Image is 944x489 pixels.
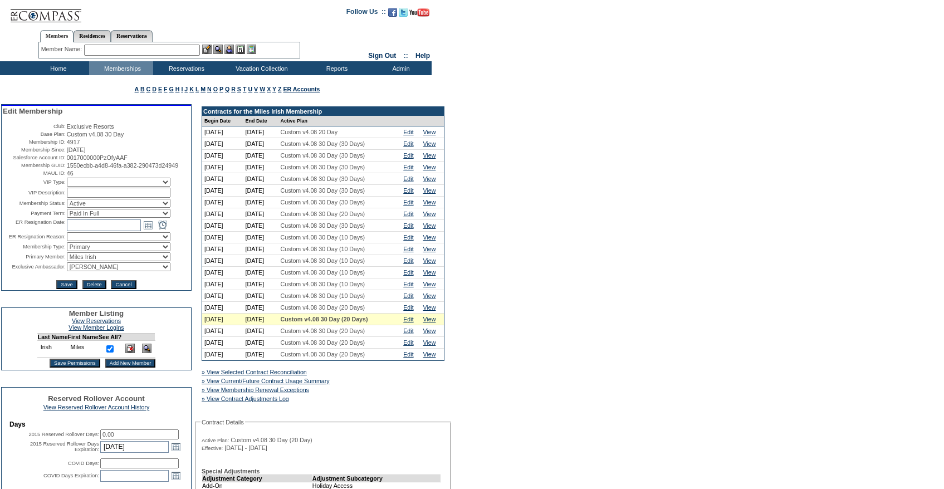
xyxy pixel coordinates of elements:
[213,45,223,54] img: View
[68,334,99,341] td: First Name
[283,86,320,92] a: ER Accounts
[224,444,267,451] span: [DATE] - [DATE]
[202,185,243,197] td: [DATE]
[281,222,365,229] span: Custom v4.08 30 Day (30 Days)
[3,123,66,130] td: Club:
[281,269,365,276] span: Custom v4.08 30 Day (10 Days)
[50,359,100,368] input: Save Permissions
[68,461,99,466] label: COVID Days:
[99,334,122,341] td: See All?
[74,30,111,42] a: Residences
[267,86,271,92] a: X
[181,86,183,92] a: I
[202,162,243,173] td: [DATE]
[304,61,368,75] td: Reports
[3,219,66,231] td: ER Resignation Date:
[3,188,66,198] td: VIP Description:
[403,140,413,147] a: Edit
[403,211,413,217] a: Edit
[243,314,278,325] td: [DATE]
[281,316,368,322] span: Custom v4.08 30 Day (20 Days)
[423,257,436,264] a: View
[202,232,243,243] td: [DATE]
[25,61,89,75] td: Home
[281,304,365,311] span: Custom v4.08 30 Day (20 Days)
[281,234,365,241] span: Custom v4.08 30 Day (10 Days)
[423,234,436,241] a: View
[312,482,441,489] td: Holiday Access
[43,404,150,410] a: View Reserved Rollover Account History
[3,146,66,153] td: Membership Since:
[30,441,99,452] label: 2015 Reserved Rollover Days Expiration:
[142,219,154,231] a: Open the calendar popup.
[3,209,66,218] td: Payment Term:
[243,208,278,220] td: [DATE]
[175,86,180,92] a: H
[140,86,145,92] a: B
[231,437,312,443] span: Custom v4.08 30 Day (20 Day)
[156,219,169,231] a: Open the time view popup.
[200,86,206,92] a: M
[403,304,413,311] a: Edit
[399,11,408,18] a: Follow us on Twitter
[243,267,278,278] td: [DATE]
[281,129,338,135] span: Custom v4.08 20 Day
[403,281,413,287] a: Edit
[281,140,365,147] span: Custom v4.08 30 Day (30 Days)
[41,45,84,54] div: Member Name:
[3,139,66,145] td: Membership ID:
[403,327,413,334] a: Edit
[388,8,397,17] img: Become our fan on Facebook
[278,86,282,92] a: Z
[202,369,307,375] a: » View Selected Contract Reconciliation
[3,107,62,115] span: Edit Membership
[403,316,413,322] a: Edit
[37,334,67,341] td: Last Name
[56,280,77,289] input: Save
[202,267,243,278] td: [DATE]
[224,45,234,54] img: Impersonate
[37,341,67,358] td: Irish
[69,309,124,317] span: Member Listing
[281,164,365,170] span: Custom v4.08 30 Day (30 Days)
[69,324,124,331] a: View Member Logins
[403,152,413,159] a: Edit
[202,475,312,482] td: Adjustment Category
[260,86,265,92] a: W
[281,175,365,182] span: Custom v4.08 30 Day (30 Days)
[153,61,217,75] td: Reservations
[202,126,243,138] td: [DATE]
[403,257,413,264] a: Edit
[202,173,243,185] td: [DATE]
[243,278,278,290] td: [DATE]
[72,317,121,324] a: View Reservations
[164,86,168,92] a: F
[243,232,278,243] td: [DATE]
[409,11,429,18] a: Subscribe to our YouTube Channel
[403,222,413,229] a: Edit
[423,351,436,358] a: View
[202,437,229,444] span: Active Plan:
[184,86,188,92] a: J
[202,116,243,126] td: Begin Date
[243,150,278,162] td: [DATE]
[346,7,386,20] td: Follow Us ::
[158,86,162,92] a: E
[202,445,223,452] span: Effective:
[202,150,243,162] td: [DATE]
[202,395,289,402] a: » View Contract Adjustments Log
[281,187,365,194] span: Custom v4.08 30 Day (30 Days)
[67,170,74,177] span: 46
[67,139,80,145] span: 4917
[202,387,309,393] a: » View Membership Renewal Exceptions
[281,257,365,264] span: Custom v4.08 30 Day (10 Days)
[243,220,278,232] td: [DATE]
[403,199,413,206] a: Edit
[170,441,182,453] a: Open the calendar popup.
[243,86,247,92] a: T
[3,131,66,138] td: Base Plan:
[111,280,136,289] input: Cancel
[202,45,212,54] img: b_edit.gif
[281,292,365,299] span: Custom v4.08 30 Day (10 Days)
[48,394,145,403] span: Reserved Rollover Account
